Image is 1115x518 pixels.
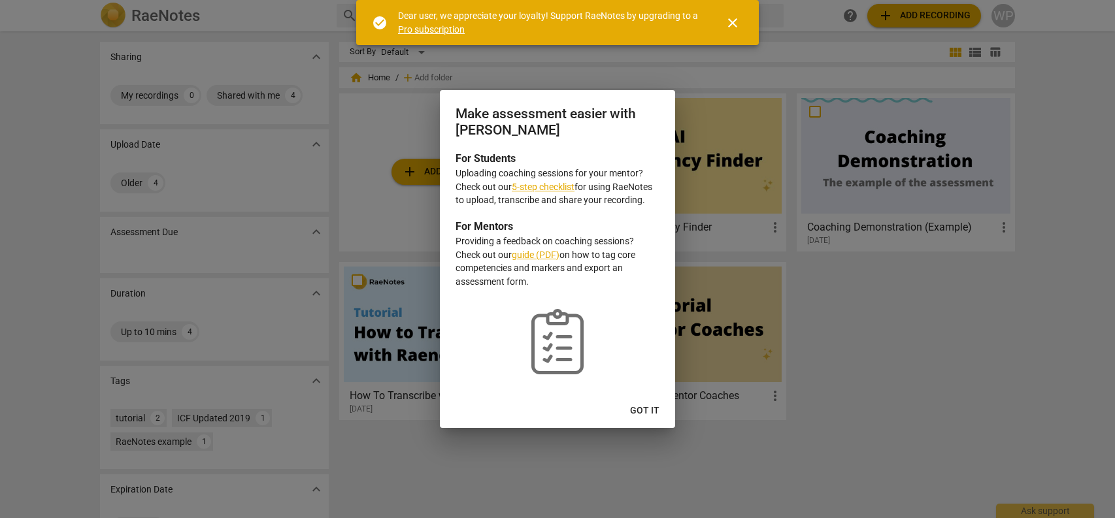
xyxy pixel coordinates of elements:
[725,15,741,31] span: close
[456,167,659,207] p: Uploading coaching sessions for your mentor? Check out our for using RaeNotes to upload, transcri...
[630,404,659,417] span: Got it
[372,15,388,31] span: check_circle
[512,182,574,192] a: 5-step checklist
[398,24,465,35] a: Pro subscription
[456,220,513,233] b: For Mentors
[456,235,659,288] p: Providing a feedback on coaching sessions? Check out our on how to tag core competencies and mark...
[512,250,559,260] a: guide (PDF)
[398,9,701,36] div: Dear user, we appreciate your loyalty! Support RaeNotes by upgrading to a
[620,399,670,423] button: Got it
[717,7,748,39] button: Close
[456,106,659,138] h2: Make assessment easier with [PERSON_NAME]
[456,152,516,165] b: For Students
